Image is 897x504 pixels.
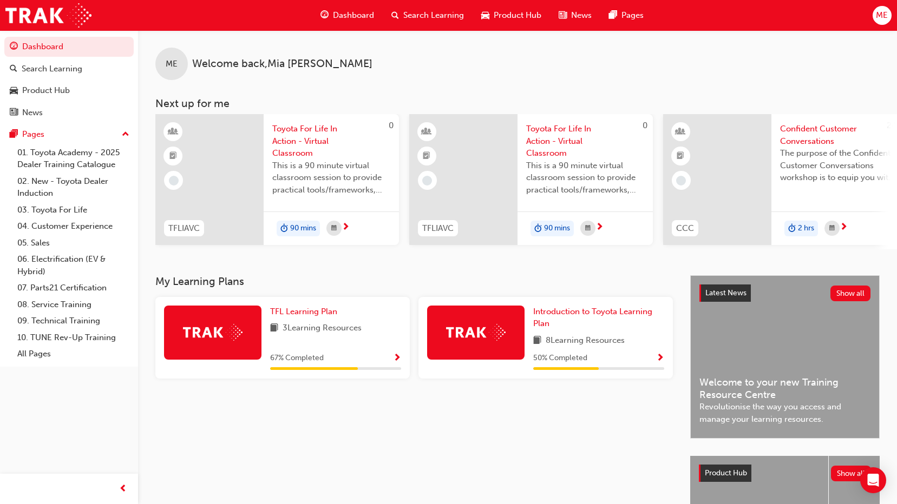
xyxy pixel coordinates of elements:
[830,286,871,301] button: Show all
[403,9,464,22] span: Search Learning
[389,121,394,130] span: 0
[10,130,18,140] span: pages-icon
[119,482,127,496] span: prev-icon
[699,465,871,482] a: Product HubShow all
[788,222,796,236] span: duration-icon
[342,223,350,233] span: next-icon
[155,275,673,288] h3: My Learning Plans
[571,9,592,22] span: News
[699,284,870,302] a: Latest NewsShow all
[4,124,134,144] button: Pages
[481,9,489,22] span: car-icon
[393,352,401,365] button: Show Progress
[169,125,177,139] span: learningResourceType_INSTRUCTOR_LED-icon
[798,222,814,235] span: 2 hrs
[544,222,570,235] span: 90 mins
[677,149,684,163] span: booktick-icon
[169,149,177,163] span: booktick-icon
[422,222,454,235] span: TFLIAVC
[13,296,134,313] a: 08. Service Training
[22,63,82,75] div: Search Learning
[546,334,625,348] span: 8 Learning Resources
[873,6,892,25] button: ME
[13,280,134,296] a: 07. Parts21 Certification
[699,401,870,425] span: Revolutionise the way you access and manage your learning resources.
[272,123,390,160] span: Toyota For Life In Action - Virtual Classroom
[609,9,617,22] span: pages-icon
[10,42,18,52] span: guage-icon
[494,9,541,22] span: Product Hub
[595,223,604,233] span: next-icon
[333,9,374,22] span: Dashboard
[4,81,134,101] a: Product Hub
[320,9,329,22] span: guage-icon
[876,9,888,22] span: ME
[831,466,872,481] button: Show all
[829,222,835,235] span: calendar-icon
[656,352,664,365] button: Show Progress
[423,149,430,163] span: booktick-icon
[272,160,390,196] span: This is a 90 minute virtual classroom session to provide practical tools/frameworks, behaviours a...
[280,222,288,236] span: duration-icon
[621,9,644,22] span: Pages
[13,235,134,251] a: 05. Sales
[22,128,44,141] div: Pages
[533,306,664,330] a: Introduction to Toyota Learning Plan
[290,222,316,235] span: 90 mins
[10,64,17,74] span: search-icon
[705,468,747,478] span: Product Hub
[534,222,542,236] span: duration-icon
[526,123,644,160] span: Toyota For Life In Action - Virtual Classroom
[690,275,880,439] a: Latest NewsShow allWelcome to your new Training Resource CentreRevolutionise the way you access a...
[192,58,372,70] span: Welcome back , Mia [PERSON_NAME]
[270,307,337,316] span: TFL Learning Plan
[677,125,684,139] span: learningResourceType_INSTRUCTOR_LED-icon
[13,329,134,346] a: 10. TUNE Rev-Up Training
[473,4,550,26] a: car-iconProduct Hub
[383,4,473,26] a: search-iconSearch Learning
[4,103,134,123] a: News
[4,35,134,124] button: DashboardSearch LearningProduct HubNews
[409,114,653,245] a: 0TFLIAVCToyota For Life In Action - Virtual ClassroomThis is a 90 minute virtual classroom sessio...
[699,376,870,401] span: Welcome to your new Training Resource Centre
[676,222,694,235] span: CCC
[676,176,686,185] span: learningRecordVerb_NONE-icon
[860,467,886,493] div: Open Intercom Messenger
[4,37,134,57] a: Dashboard
[169,176,179,185] span: learningRecordVerb_NONE-icon
[393,354,401,363] span: Show Progress
[446,324,506,341] img: Trak
[643,121,647,130] span: 0
[283,322,362,335] span: 3 Learning Resources
[22,107,43,119] div: News
[13,251,134,280] a: 06. Electrification (EV & Hybrid)
[423,125,430,139] span: learningResourceType_INSTRUCTOR_LED-icon
[13,218,134,235] a: 04. Customer Experience
[533,352,587,364] span: 50 % Completed
[585,222,591,235] span: calendar-icon
[168,222,200,235] span: TFLIAVC
[13,202,134,218] a: 03. Toyota For Life
[13,346,134,362] a: All Pages
[422,176,432,185] span: learningRecordVerb_NONE-icon
[533,334,541,348] span: book-icon
[270,306,342,318] a: TFL Learning Plan
[550,4,600,26] a: news-iconNews
[656,354,664,363] span: Show Progress
[166,58,178,70] span: ME
[5,3,91,28] img: Trak
[840,223,848,233] span: next-icon
[391,9,399,22] span: search-icon
[22,84,70,97] div: Product Hub
[155,114,399,245] a: 0TFLIAVCToyota For Life In Action - Virtual ClassroomThis is a 90 minute virtual classroom sessio...
[183,324,243,341] img: Trak
[270,352,324,364] span: 67 % Completed
[122,128,129,142] span: up-icon
[138,97,897,110] h3: Next up for me
[270,322,278,335] span: book-icon
[559,9,567,22] span: news-icon
[13,313,134,329] a: 09. Technical Training
[600,4,652,26] a: pages-iconPages
[13,144,134,173] a: 01. Toyota Academy - 2025 Dealer Training Catalogue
